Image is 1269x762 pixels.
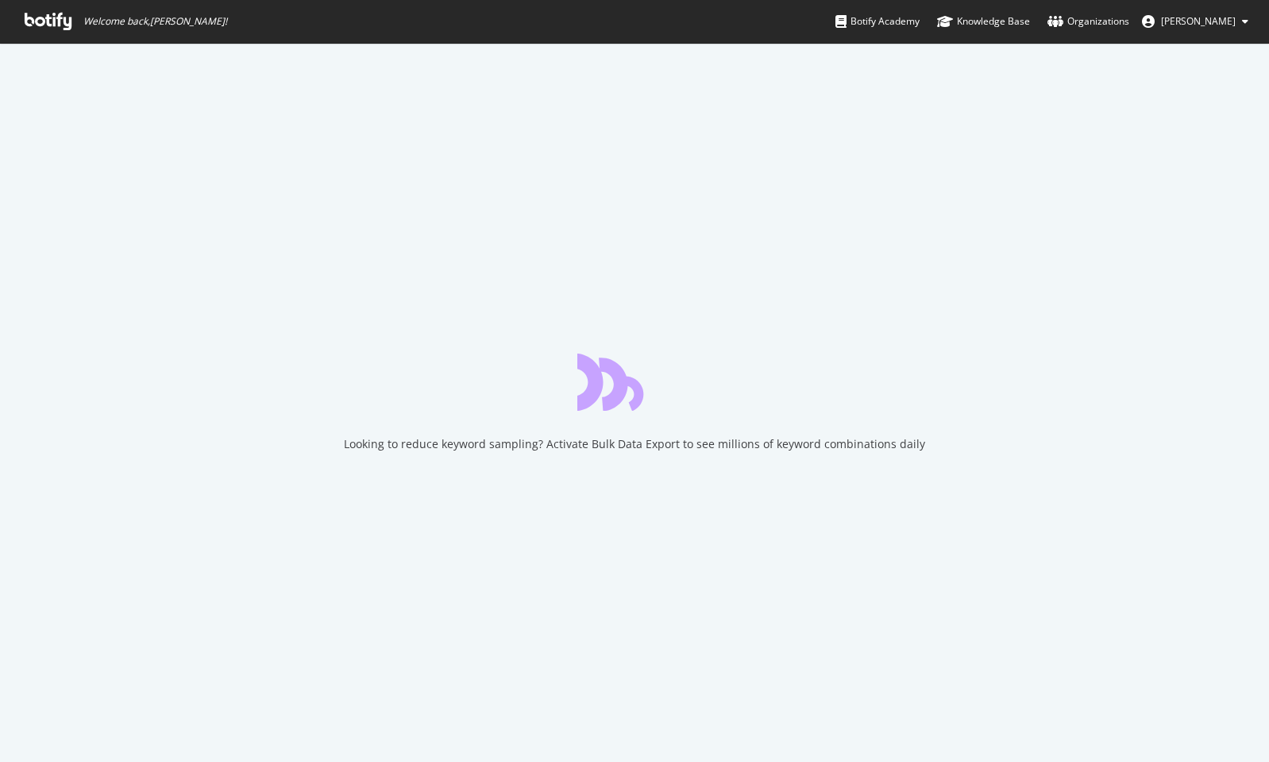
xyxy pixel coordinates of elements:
[835,14,920,29] div: Botify Academy
[937,14,1030,29] div: Knowledge Base
[577,354,692,411] div: animation
[83,15,227,28] span: Welcome back, [PERSON_NAME] !
[1047,14,1129,29] div: Organizations
[344,436,925,452] div: Looking to reduce keyword sampling? Activate Bulk Data Export to see millions of keyword combinat...
[1161,14,1236,28] span: Winnie Ye
[1129,9,1261,34] button: [PERSON_NAME]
